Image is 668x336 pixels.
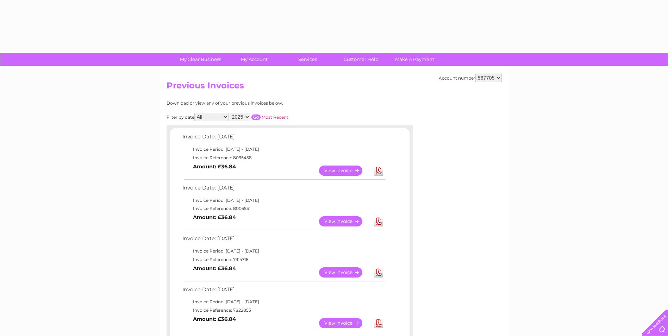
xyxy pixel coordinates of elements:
td: Invoice Period: [DATE] - [DATE] [181,247,387,255]
td: Invoice Date: [DATE] [181,132,387,145]
a: Download [374,267,383,278]
a: View [319,318,371,328]
td: Invoice Period: [DATE] - [DATE] [181,145,387,154]
a: View [319,267,371,278]
a: View [319,216,371,226]
td: Invoice Reference: 7914716 [181,255,387,264]
a: Customer Help [332,53,390,66]
a: My Account [225,53,283,66]
td: Invoice Date: [DATE] [181,285,387,298]
h2: Previous Invoices [167,81,502,94]
a: Make A Payment [386,53,444,66]
td: Invoice Period: [DATE] - [DATE] [181,298,387,306]
b: Amount: £36.84 [193,214,236,220]
a: My Clear Business [171,53,230,66]
div: Account number [439,74,502,82]
td: Invoice Date: [DATE] [181,183,387,196]
td: Invoice Date: [DATE] [181,234,387,247]
a: View [319,166,371,176]
b: Amount: £36.84 [193,265,236,272]
b: Amount: £36.84 [193,316,236,322]
a: Download [374,216,383,226]
a: Download [374,166,383,176]
td: Invoice Reference: 7822853 [181,306,387,315]
a: Services [279,53,337,66]
td: Invoice Reference: 8095458 [181,154,387,162]
b: Amount: £36.84 [193,163,236,170]
td: Invoice Reference: 8005531 [181,204,387,213]
a: Most Recent [262,114,288,120]
div: Filter by date [167,113,351,121]
td: Invoice Period: [DATE] - [DATE] [181,196,387,205]
a: Download [374,318,383,328]
div: Download or view any of your previous invoices below. [167,101,351,106]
